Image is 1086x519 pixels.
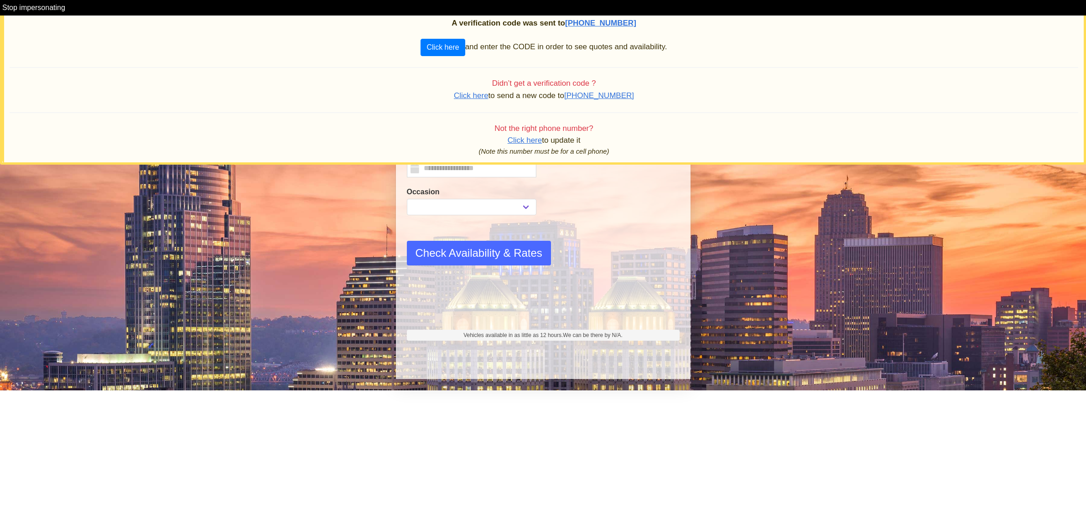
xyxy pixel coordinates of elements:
[10,39,1078,56] p: and enter the CODE in order to see quotes and availability.
[454,91,488,100] span: Click here
[10,124,1078,133] h4: Not the right phone number?
[407,241,551,265] button: Check Availability & Rates
[10,19,1078,28] h2: A verification code was sent to
[421,39,465,56] button: Click here
[564,91,634,100] span: [PHONE_NUMBER]
[10,79,1078,88] h4: Didn’t get a verification code ?
[10,135,1078,146] p: to update it
[563,332,623,338] span: We can be there by N/A.
[416,245,542,261] span: Check Availability & Rates
[10,90,1078,101] p: to send a new code to
[463,331,623,339] span: Vehicles available in as little as 12 hours.
[479,148,609,155] i: (Note this number must be for a cell phone)
[508,136,542,145] span: Click here
[2,4,65,11] a: Stop impersonating
[407,187,536,197] label: Occasion
[565,19,636,27] span: [PHONE_NUMBER]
